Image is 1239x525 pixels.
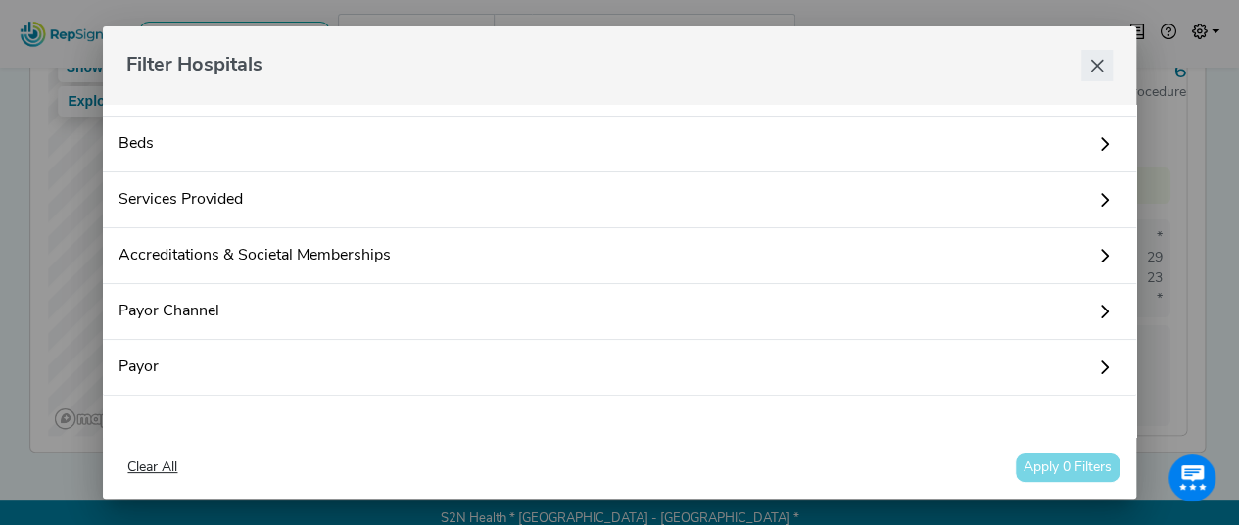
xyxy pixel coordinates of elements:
[103,340,1135,396] a: Payor
[103,228,1135,284] a: Accreditations & Societal Memberships
[103,172,1135,228] a: Services Provided
[103,284,1135,340] a: Payor Channel
[103,117,1135,172] a: Beds
[126,51,262,80] span: Filter Hospitals
[1081,50,1113,81] button: Close
[119,453,186,483] button: Clear All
